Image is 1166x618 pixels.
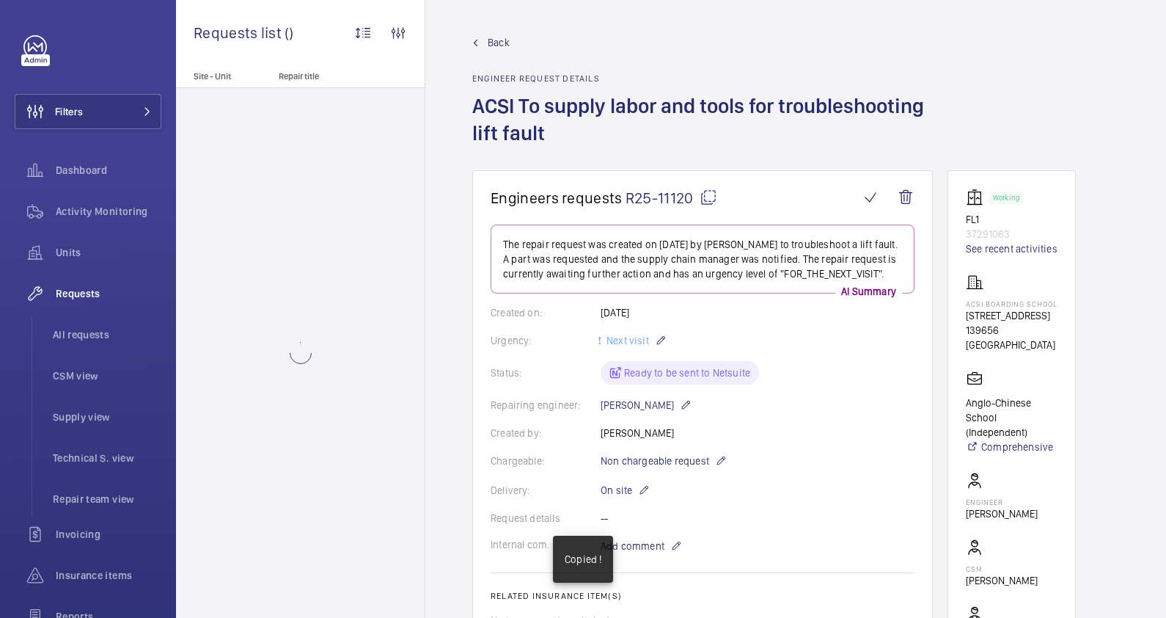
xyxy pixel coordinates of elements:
[194,23,285,42] span: Requests list
[835,284,902,299] p: AI Summary
[56,568,161,583] span: Insurance items
[993,195,1019,200] p: Working
[966,440,1057,454] a: Comprehensive
[966,323,1057,352] p: 139656 [GEOGRAPHIC_DATA]
[626,189,717,207] span: R25-11120
[56,245,161,260] span: Units
[966,396,1057,440] p: Anglo-Chinese School (Independent)
[279,71,375,81] p: Repair title
[55,104,83,119] span: Filters
[601,396,692,414] p: [PERSON_NAME]
[966,212,1057,227] p: FL1
[966,573,1038,588] p: [PERSON_NAME]
[966,564,1038,573] p: CSM
[966,241,1057,256] a: See recent activities
[53,368,161,383] span: CSM view
[15,94,161,129] button: Filters
[491,189,623,207] span: Engineers requests
[601,481,650,499] p: On site
[53,451,161,465] span: Technical S. view
[565,552,601,567] p: Copied !
[966,506,1038,521] p: [PERSON_NAME]
[966,189,989,206] img: elevator.svg
[53,327,161,342] span: All requests
[601,454,709,468] span: Non chargeable request
[53,410,161,424] span: Supply view
[966,308,1057,323] p: [STREET_ADDRESS]
[488,35,510,50] span: Back
[56,204,161,219] span: Activity Monitoring
[472,73,933,84] h2: Engineer request details
[56,527,161,542] span: Invoicing
[966,299,1057,308] p: ACSI Boarding School
[966,227,1057,241] p: 37291063
[56,163,161,178] span: Dashboard
[491,591,914,601] h2: Related insurance item(s)
[966,498,1038,506] p: Engineer
[472,92,933,170] h1: ACSI To supply labor and tools for troubleshooting lift fault
[503,237,902,281] p: The repair request was created on [DATE] by [PERSON_NAME] to troubleshoot a lift fault. A part wa...
[53,492,161,506] span: Repair team view
[176,71,273,81] p: Site - Unit
[604,335,649,346] span: Next visit
[56,286,161,301] span: Requests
